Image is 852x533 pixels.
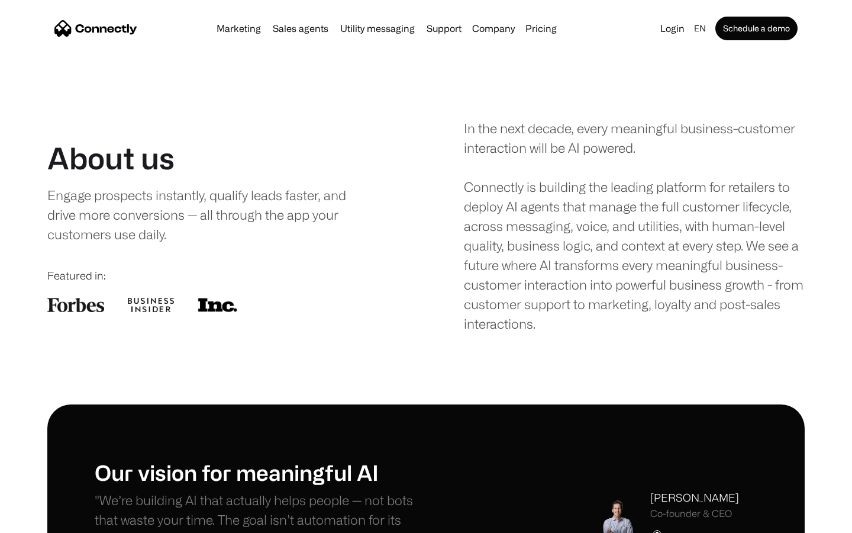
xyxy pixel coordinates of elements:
a: Login [656,20,689,37]
div: In the next decade, every meaningful business-customer interaction will be AI powered. Connectly ... [464,118,805,333]
a: Pricing [521,24,561,33]
ul: Language list [24,512,71,529]
aside: Language selected: English [12,511,71,529]
div: en [694,20,706,37]
h1: Our vision for meaningful AI [95,460,426,485]
div: Co-founder & CEO [650,508,739,519]
a: Schedule a demo [715,17,798,40]
a: Utility messaging [335,24,419,33]
h1: About us [47,140,175,176]
a: Marketing [212,24,266,33]
div: Featured in: [47,268,388,284]
a: Support [422,24,466,33]
div: Engage prospects instantly, qualify leads faster, and drive more conversions — all through the ap... [47,185,371,244]
div: [PERSON_NAME] [650,490,739,506]
div: Company [472,20,515,37]
a: Sales agents [268,24,333,33]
